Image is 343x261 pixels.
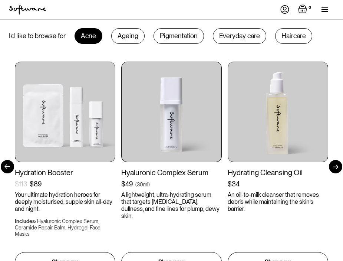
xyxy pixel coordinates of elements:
img: Software Logo [9,5,46,14]
a: Open empty cart [298,4,313,15]
div: Haircare [275,28,312,44]
div: Hyaluronic Complex Serum [121,168,222,177]
div: $89 [30,180,42,188]
div: Everyday care [213,28,266,44]
div: Hydrating Cleansing Oil [228,168,328,177]
div: Pigmentation [154,28,204,44]
div: Hydration Booster [15,168,115,177]
div: $113 [15,180,27,188]
div: Hyaluronic Complex Serum, Ceramide Repair Balm, Hydrogel Face Masks [15,218,100,237]
p: An oil-to-milk cleanser that removes debris while maintaining the skin’s barrier. [228,191,328,213]
div: ( [135,181,137,188]
div: I’d like to browse for [9,32,66,40]
div: Acne [75,28,102,44]
div: 0 [307,4,313,11]
p: Your ultimate hydration heroes for deeply moisturised, supple skin all-day and night. [15,191,115,213]
p: A lightweight, ultra-hydrating serum that targets [MEDICAL_DATA], dullness, and fine lines for pl... [121,191,222,220]
div: Includes: [15,218,36,224]
div: $49 [121,180,133,188]
div: Ageing [111,28,145,44]
div: $34 [228,180,240,188]
div: ) [148,181,150,188]
div: 30ml [137,181,148,188]
a: home [9,5,46,14]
